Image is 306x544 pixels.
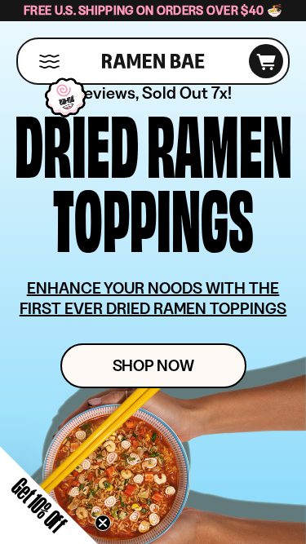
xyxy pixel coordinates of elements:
span: Get 10% Off [7,473,71,537]
a: Shop Now [60,343,246,388]
div: Dried [15,105,139,179]
div: Ramen [147,105,292,179]
span: Free U.S. Shipping on Orders over $40 🍜 [24,2,282,18]
div: Toppings [53,179,254,254]
button: Close teaser [95,515,111,531]
button: Mobile Menu Trigger [38,55,60,69]
span: Shop Now [113,357,194,374]
u: ENHANCE YOUR NOODS WITH THE FIRST EVER DRIED RAMEN TOPPINGS [20,278,287,318]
